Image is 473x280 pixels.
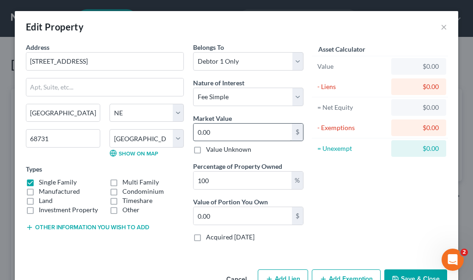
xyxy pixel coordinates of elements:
[193,113,232,123] label: Market Value
[193,78,244,88] label: Nature of Interest
[122,178,159,187] label: Multi Family
[206,145,251,154] label: Value Unknown
[399,123,439,132] div: $0.00
[26,224,149,231] button: Other information you wish to add
[399,62,439,71] div: $0.00
[39,196,53,205] label: Land
[26,104,100,122] input: Enter city...
[292,207,303,225] div: $
[317,144,387,153] div: = Unexempt
[441,21,447,32] button: ×
[399,82,439,91] div: $0.00
[194,172,291,189] input: 0.00
[399,103,439,112] div: $0.00
[461,249,468,256] span: 2
[292,124,303,141] div: $
[26,164,42,174] label: Types
[39,187,80,196] label: Manufactured
[39,205,98,214] label: Investment Property
[318,44,365,54] label: Asset Calculator
[291,172,303,189] div: %
[194,207,292,225] input: 0.00
[193,197,268,207] label: Value of Portion You Own
[26,43,49,51] span: Address
[317,123,387,132] div: - Exemptions
[317,82,387,91] div: - Liens
[442,249,464,271] iframe: Intercom live chat
[193,43,224,51] span: Belongs To
[193,161,282,171] label: Percentage of Property Owned
[399,144,439,153] div: $0.00
[317,103,387,112] div: = Net Equity
[194,124,292,141] input: 0.00
[122,196,152,205] label: Timeshare
[26,129,100,148] input: Enter zip...
[26,53,183,70] input: Enter address...
[26,78,183,96] input: Apt, Suite, etc...
[39,178,77,187] label: Single Family
[109,149,158,157] a: Show on Map
[122,187,164,196] label: Condominium
[317,62,387,71] div: Value
[206,232,255,242] label: Acquired [DATE]
[122,205,139,214] label: Other
[26,20,84,33] div: Edit Property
